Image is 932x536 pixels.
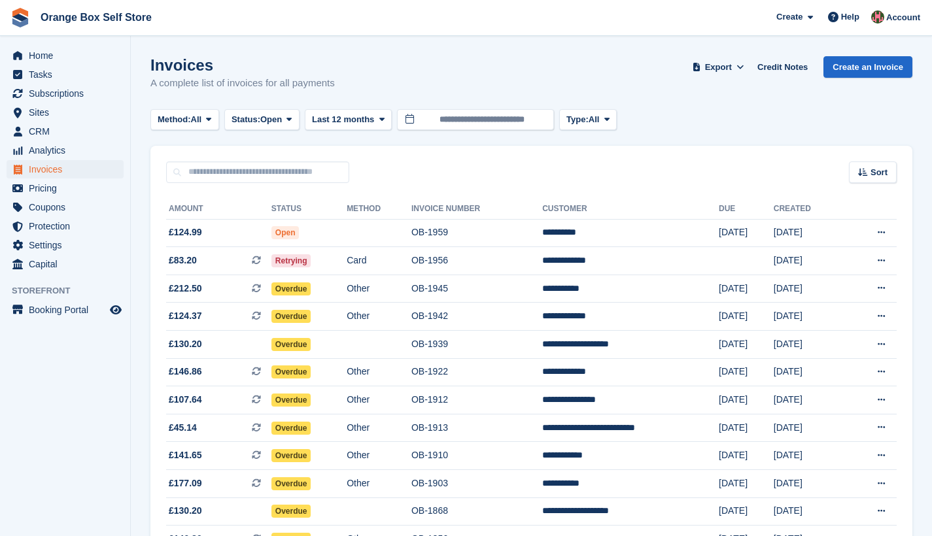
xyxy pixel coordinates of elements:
[169,448,202,462] span: £141.65
[150,109,219,131] button: Method: All
[7,141,124,159] a: menu
[271,199,347,220] th: Status
[886,11,920,24] span: Account
[719,497,774,526] td: [DATE]
[7,179,124,197] a: menu
[191,113,202,126] span: All
[7,160,124,178] a: menu
[169,504,202,518] span: £130.20
[589,113,600,126] span: All
[411,247,542,275] td: OB-1956
[29,236,107,254] span: Settings
[774,442,845,470] td: [DATE]
[29,217,107,235] span: Protection
[29,198,107,216] span: Coupons
[169,365,202,378] span: £146.86
[347,470,411,498] td: Other
[705,61,732,74] span: Export
[347,247,411,275] td: Card
[719,442,774,470] td: [DATE]
[232,113,260,126] span: Status:
[150,76,335,91] p: A complete list of invoices for all payments
[224,109,300,131] button: Status: Open
[719,414,774,442] td: [DATE]
[29,301,107,319] span: Booking Portal
[29,122,107,141] span: CRM
[719,303,774,331] td: [DATE]
[271,310,311,323] span: Overdue
[29,65,107,84] span: Tasks
[347,303,411,331] td: Other
[411,219,542,247] td: OB-1959
[559,109,617,131] button: Type: All
[719,470,774,498] td: [DATE]
[7,84,124,103] a: menu
[566,113,589,126] span: Type:
[774,247,845,275] td: [DATE]
[411,497,542,526] td: OB-1868
[169,254,197,267] span: £83.20
[7,103,124,122] a: menu
[411,358,542,386] td: OB-1922
[7,236,124,254] a: menu
[312,113,374,126] span: Last 12 months
[719,386,774,414] td: [DATE]
[29,103,107,122] span: Sites
[719,275,774,303] td: [DATE]
[719,199,774,220] th: Due
[823,56,912,78] a: Create an Invoice
[169,309,202,323] span: £124.37
[774,386,845,414] td: [DATE]
[7,255,124,273] a: menu
[871,10,884,24] img: David Clark
[411,199,542,220] th: Invoice Number
[150,56,335,74] h1: Invoices
[7,301,124,319] a: menu
[29,255,107,273] span: Capital
[271,505,311,518] span: Overdue
[271,394,311,407] span: Overdue
[7,46,124,65] a: menu
[871,166,888,179] span: Sort
[260,113,282,126] span: Open
[35,7,157,28] a: Orange Box Self Store
[271,365,311,378] span: Overdue
[774,358,845,386] td: [DATE]
[158,113,191,126] span: Method:
[411,414,542,442] td: OB-1913
[774,497,845,526] td: [DATE]
[774,219,845,247] td: [DATE]
[108,302,124,318] a: Preview store
[7,122,124,141] a: menu
[169,337,202,351] span: £130.20
[719,331,774,359] td: [DATE]
[774,470,845,498] td: [DATE]
[7,217,124,235] a: menu
[169,393,202,407] span: £107.64
[169,421,197,435] span: £45.14
[774,303,845,331] td: [DATE]
[29,141,107,159] span: Analytics
[411,331,542,359] td: OB-1939
[347,414,411,442] td: Other
[411,303,542,331] td: OB-1942
[271,338,311,351] span: Overdue
[347,199,411,220] th: Method
[347,275,411,303] td: Other
[411,442,542,470] td: OB-1910
[347,358,411,386] td: Other
[776,10,803,24] span: Create
[29,46,107,65] span: Home
[7,65,124,84] a: menu
[719,219,774,247] td: [DATE]
[774,275,845,303] td: [DATE]
[10,8,30,27] img: stora-icon-8386f47178a22dfd0bd8f6a31ec36ba5ce8667c1dd55bd0f319d3a0aa187defe.svg
[841,10,859,24] span: Help
[542,199,719,220] th: Customer
[305,109,392,131] button: Last 12 months
[271,226,300,239] span: Open
[271,282,311,295] span: Overdue
[7,198,124,216] a: menu
[29,160,107,178] span: Invoices
[719,358,774,386] td: [DATE]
